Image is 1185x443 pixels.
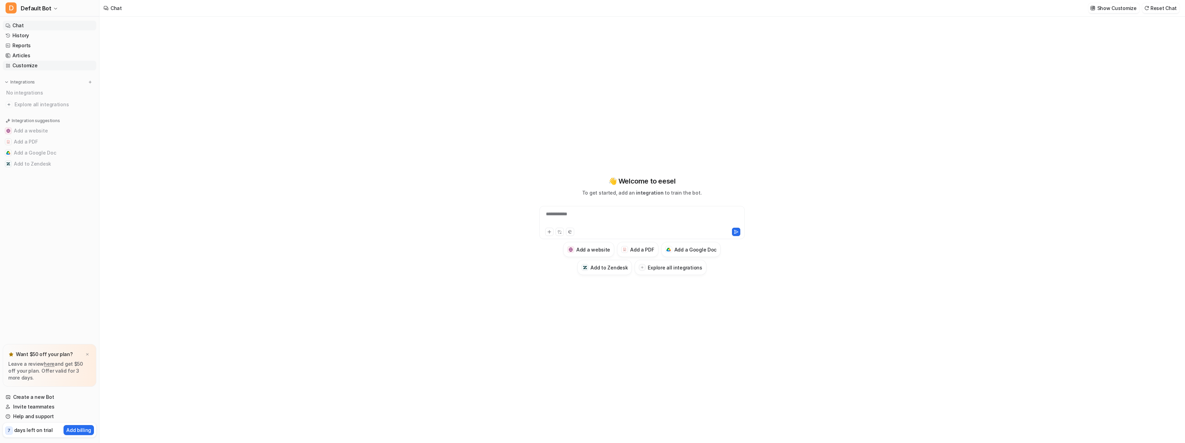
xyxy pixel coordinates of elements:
a: Chat [3,21,96,30]
p: Add billing [66,426,91,434]
button: Add to ZendeskAdd to Zendesk [3,158,96,169]
a: Explore all integrations [3,100,96,109]
div: No integrations [4,87,96,98]
span: integration [636,190,663,196]
h3: Add a Google Doc [674,246,717,253]
p: Want $50 off your plan? [16,351,73,358]
img: expand menu [4,80,9,85]
p: Integration suggestions [12,118,60,124]
p: To get started, add an to train the bot. [582,189,702,196]
img: Add a PDF [623,247,627,252]
a: Customize [3,61,96,70]
button: Add a websiteAdd a website [563,242,614,257]
h3: Add a PDF [630,246,654,253]
a: Invite teammates [3,402,96,412]
button: Add to ZendeskAdd to Zendesk [577,260,632,275]
button: Show Customize [1088,3,1139,13]
img: customize [1090,6,1095,11]
img: Add to Zendesk [6,162,10,166]
button: Add a Google DocAdd a Google Doc [661,242,721,257]
a: here [44,361,55,367]
button: Add billing [64,425,94,435]
p: 👋 Welcome to eesel [608,176,676,186]
p: 7 [8,427,10,434]
span: Explore all integrations [15,99,94,110]
h3: Add a website [576,246,610,253]
div: Chat [110,4,122,12]
span: D [6,2,17,13]
img: Add a Google Doc [666,248,671,252]
p: Leave a review and get $50 off your plan. Offer valid for 3 more days. [8,361,91,381]
img: menu_add.svg [88,80,93,85]
img: x [85,352,89,357]
img: star [8,352,14,357]
a: Create a new Bot [3,392,96,402]
p: Show Customize [1097,4,1137,12]
img: reset [1144,6,1149,11]
button: Add a websiteAdd a website [3,125,96,136]
button: Reset Chat [1142,3,1179,13]
img: Add a website [6,129,10,133]
span: Default Bot [21,3,51,13]
img: Add to Zendesk [583,265,587,270]
img: Add a PDF [6,140,10,144]
img: explore all integrations [6,101,12,108]
button: Add a Google DocAdd a Google Doc [3,147,96,158]
button: Explore all integrations [635,260,706,275]
a: Reports [3,41,96,50]
p: Integrations [10,79,35,85]
p: days left on trial [14,426,53,434]
a: Articles [3,51,96,60]
a: History [3,31,96,40]
h3: Add to Zendesk [590,264,628,271]
button: Integrations [3,79,37,86]
img: Add a Google Doc [6,151,10,155]
img: Add a website [569,247,573,252]
h3: Explore all integrations [648,264,702,271]
button: Add a PDFAdd a PDF [617,242,658,257]
a: Help and support [3,412,96,421]
button: Add a PDFAdd a PDF [3,136,96,147]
